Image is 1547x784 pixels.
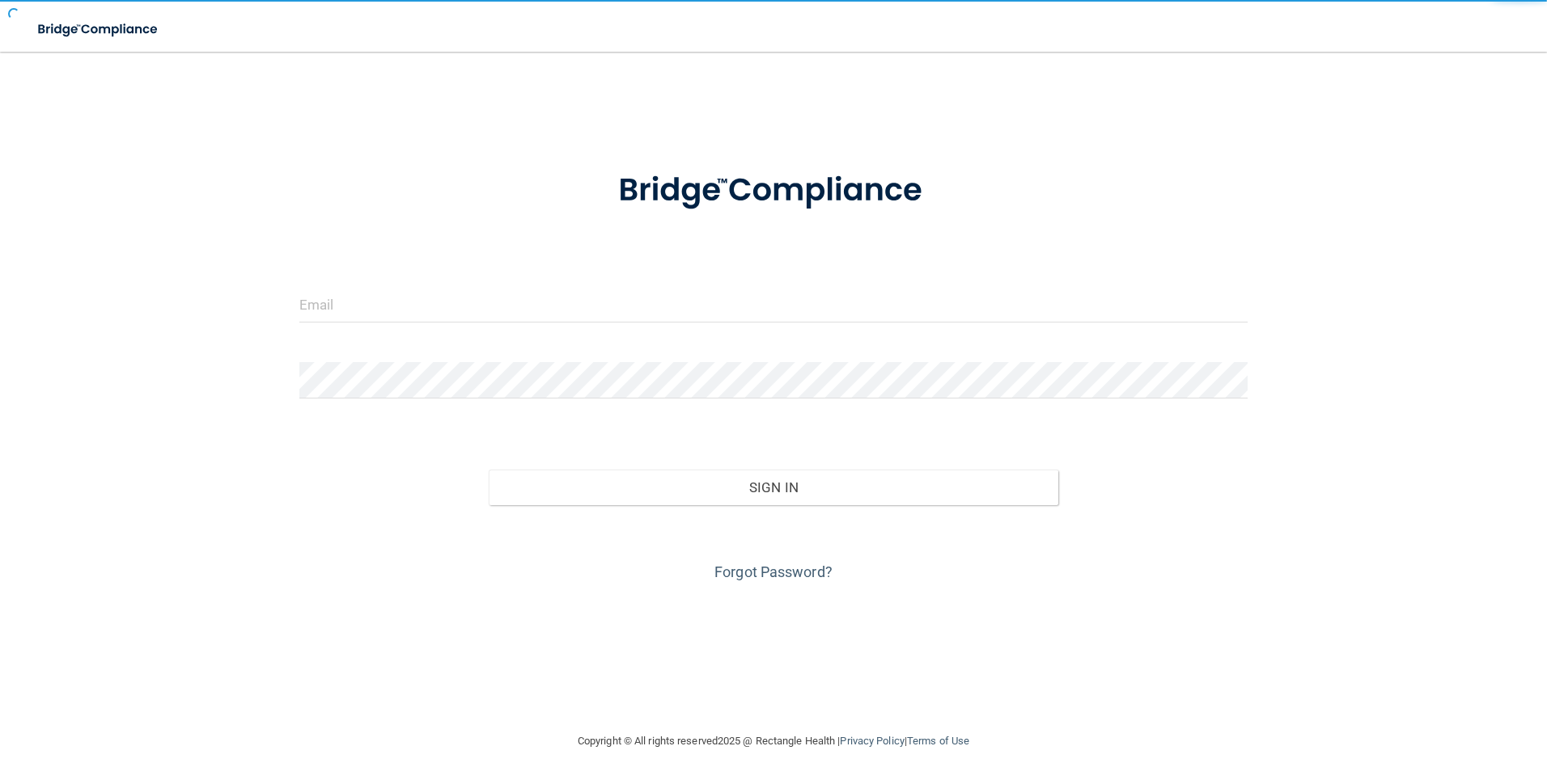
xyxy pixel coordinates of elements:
button: Sign In [489,470,1058,505]
input: Email [299,286,1248,322]
div: Copyright © All rights reserved 2025 @ Rectangle Health | | [478,715,1069,767]
img: bridge_compliance_login_screen.278c3ca4.svg [585,149,962,233]
img: bridge_compliance_login_screen.278c3ca4.svg [24,13,173,46]
a: Privacy Policy [840,735,904,747]
a: Terms of Use [907,735,969,747]
a: Forgot Password? [714,563,833,580]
